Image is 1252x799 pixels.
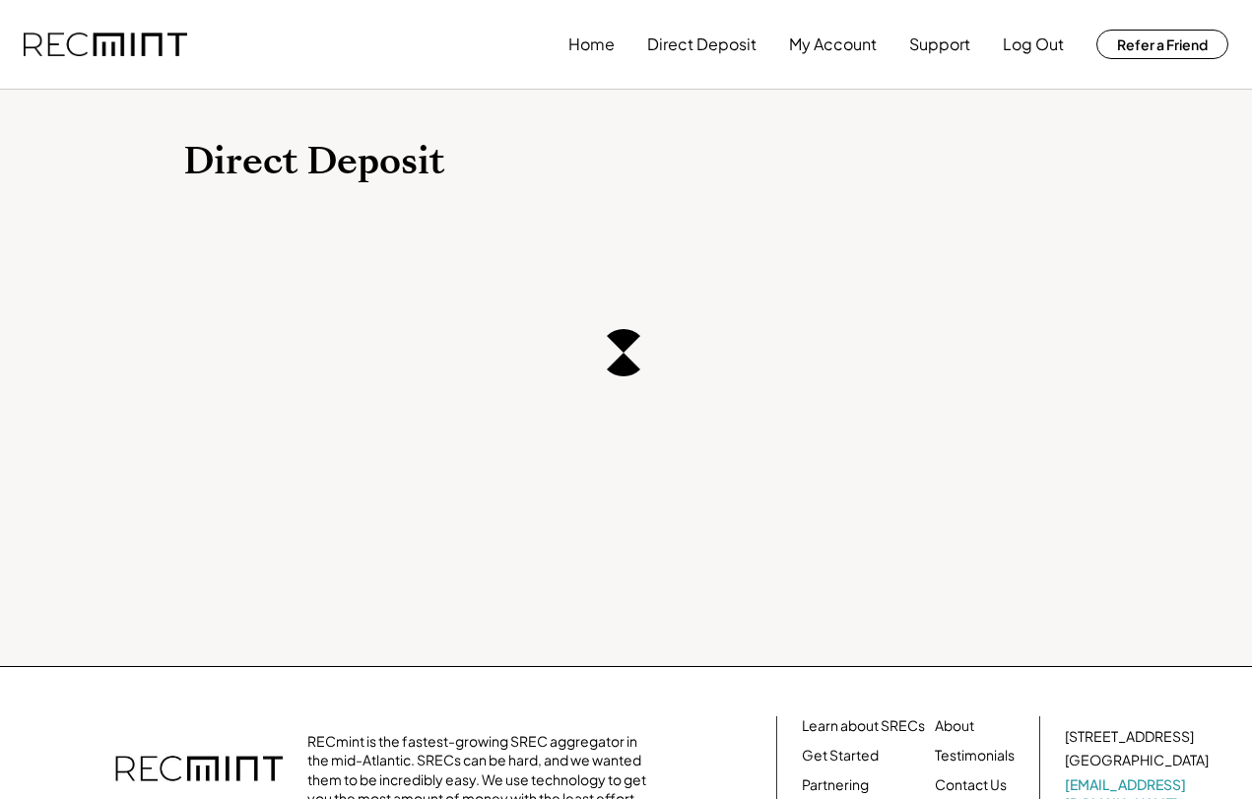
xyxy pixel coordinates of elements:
img: recmint-logotype%403x.png [24,33,187,57]
a: Get Started [802,746,879,766]
a: About [935,716,974,736]
button: Log Out [1003,25,1064,64]
a: Contact Us [935,775,1007,795]
a: Partnering [802,775,869,795]
button: Support [909,25,970,64]
button: Refer a Friend [1096,30,1228,59]
a: Testimonials [935,746,1015,766]
button: Direct Deposit [647,25,757,64]
a: Learn about SRECs [802,716,925,736]
h1: Direct Deposit [183,139,1070,185]
div: [GEOGRAPHIC_DATA] [1065,751,1209,770]
button: My Account [789,25,877,64]
button: Home [568,25,615,64]
div: [STREET_ADDRESS] [1065,727,1194,747]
